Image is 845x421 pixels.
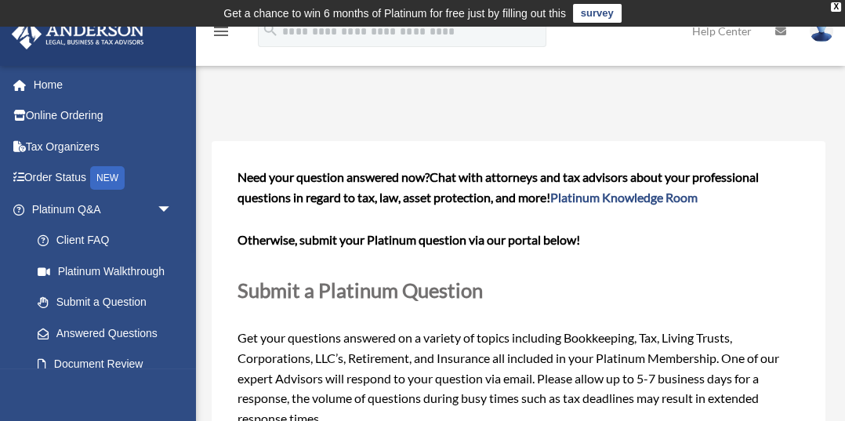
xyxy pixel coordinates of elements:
[22,256,196,287] a: Platinum Walkthrough
[238,278,483,302] span: Submit a Platinum Question
[22,318,196,349] a: Answered Questions
[550,190,698,205] a: Platinum Knowledge Room
[11,131,196,162] a: Tax Organizers
[22,287,188,318] a: Submit a Question
[238,232,580,247] b: Otherwise, submit your Platinum question via our portal below!
[90,166,125,190] div: NEW
[22,349,196,380] a: Document Review
[11,194,196,225] a: Platinum Q&Aarrow_drop_down
[262,21,279,38] i: search
[831,2,841,12] div: close
[573,4,622,23] a: survey
[810,20,833,42] img: User Pic
[11,162,196,194] a: Order StatusNEW
[11,69,196,100] a: Home
[223,4,566,23] div: Get a chance to win 6 months of Platinum for free just by filling out this
[238,169,759,205] span: Chat with attorneys and tax advisors about your professional questions in regard to tax, law, ass...
[157,194,188,226] span: arrow_drop_down
[212,27,230,41] a: menu
[212,22,230,41] i: menu
[11,100,196,132] a: Online Ordering
[22,225,196,256] a: Client FAQ
[238,169,430,184] span: Need your question answered now?
[7,19,149,49] img: Anderson Advisors Platinum Portal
